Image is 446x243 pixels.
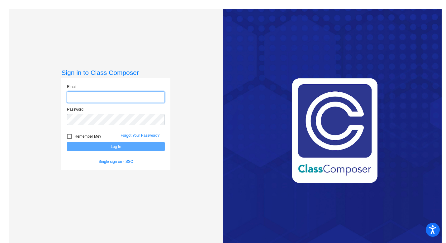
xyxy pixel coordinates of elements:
h3: Sign in to Class Composer [61,69,170,76]
span: Remember Me? [74,133,101,140]
a: Forgot Your Password? [121,133,159,138]
button: Log In [67,142,165,151]
a: Single sign on - SSO [99,159,133,164]
label: Email [67,84,76,89]
label: Password [67,107,83,112]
